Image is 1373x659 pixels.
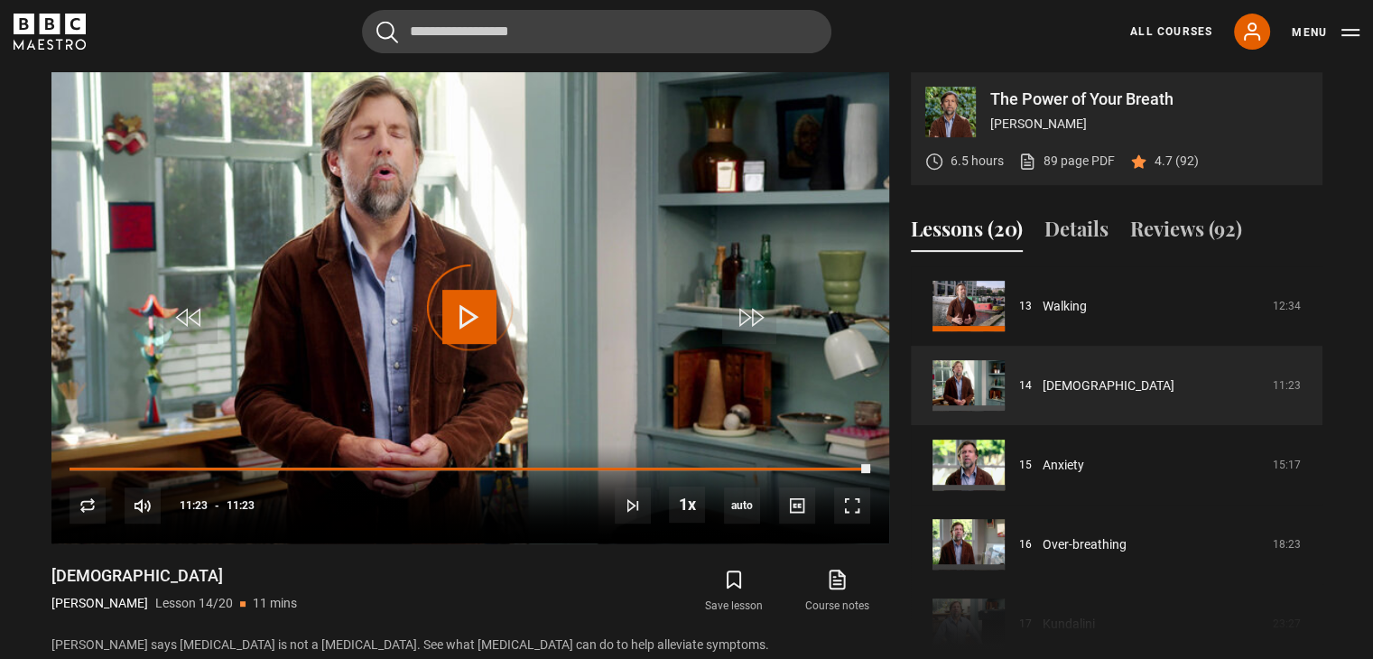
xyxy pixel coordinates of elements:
[1130,23,1212,40] a: All Courses
[1155,152,1199,171] p: 4.7 (92)
[155,594,233,613] p: Lesson 14/20
[14,14,86,50] svg: BBC Maestro
[51,594,148,613] p: [PERSON_NAME]
[70,487,106,524] button: Replay
[362,10,831,53] input: Search
[834,487,870,524] button: Fullscreen
[1292,23,1359,42] button: Toggle navigation
[990,91,1308,107] p: The Power of Your Breath
[215,499,219,512] span: -
[51,72,889,543] video-js: Video Player
[724,487,760,524] span: auto
[253,594,297,613] p: 11 mins
[724,487,760,524] div: Current quality: 1080p
[180,489,208,522] span: 11:23
[1043,535,1127,554] a: Over-breathing
[1130,214,1242,252] button: Reviews (92)
[682,565,785,617] button: Save lesson
[51,565,297,587] h1: [DEMOGRAPHIC_DATA]
[911,214,1023,252] button: Lessons (20)
[1043,297,1087,316] a: Walking
[1044,214,1109,252] button: Details
[1043,376,1174,395] a: [DEMOGRAPHIC_DATA]
[376,21,398,43] button: Submit the search query
[669,487,705,523] button: Playback Rate
[70,468,869,471] div: Progress Bar
[951,152,1004,171] p: 6.5 hours
[1018,152,1115,171] a: 89 page PDF
[779,487,815,524] button: Captions
[227,489,255,522] span: 11:23
[615,487,651,524] button: Next Lesson
[51,636,889,654] p: [PERSON_NAME] says [MEDICAL_DATA] is not a [MEDICAL_DATA]. See what [MEDICAL_DATA] can do to help...
[125,487,161,524] button: Mute
[785,565,888,617] a: Course notes
[990,115,1308,134] p: [PERSON_NAME]
[1043,456,1084,475] a: Anxiety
